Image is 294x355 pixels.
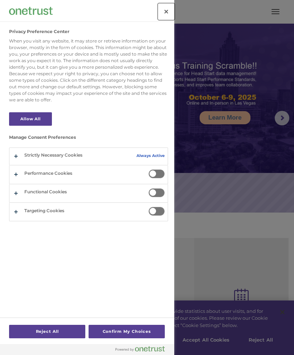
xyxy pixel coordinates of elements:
[158,4,174,20] button: Close
[9,7,53,15] img: Company Logo
[9,135,168,144] h3: Manage Consent Preferences
[89,325,165,338] button: Confirm My Choices
[9,29,69,34] h2: Privacy Preference Center
[9,325,85,338] button: Reject All
[9,112,52,126] button: Allow All
[115,346,171,355] a: Powered by OneTrust Opens in a new Tab
[115,346,165,352] img: Powered by OneTrust Opens in a new Tab
[9,4,53,18] div: Company Logo
[9,38,168,103] div: When you visit any website, it may store or retrieve information on your browser, mostly in the f...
